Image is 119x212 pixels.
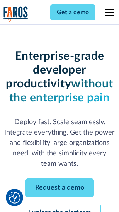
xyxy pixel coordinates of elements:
[9,192,20,204] button: Cookie Settings
[9,192,20,204] img: Revisit consent button
[25,178,94,197] a: Request a demo
[3,6,28,22] img: Logo of the analytics and reporting company Faros.
[3,117,116,169] p: Deploy fast. Scale seamlessly. Integrate everything. Get the power and flexibility large organiza...
[100,3,116,22] div: menu
[6,50,104,90] strong: Enterprise-grade developer productivity
[3,6,28,22] a: home
[50,4,95,20] a: Get a demo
